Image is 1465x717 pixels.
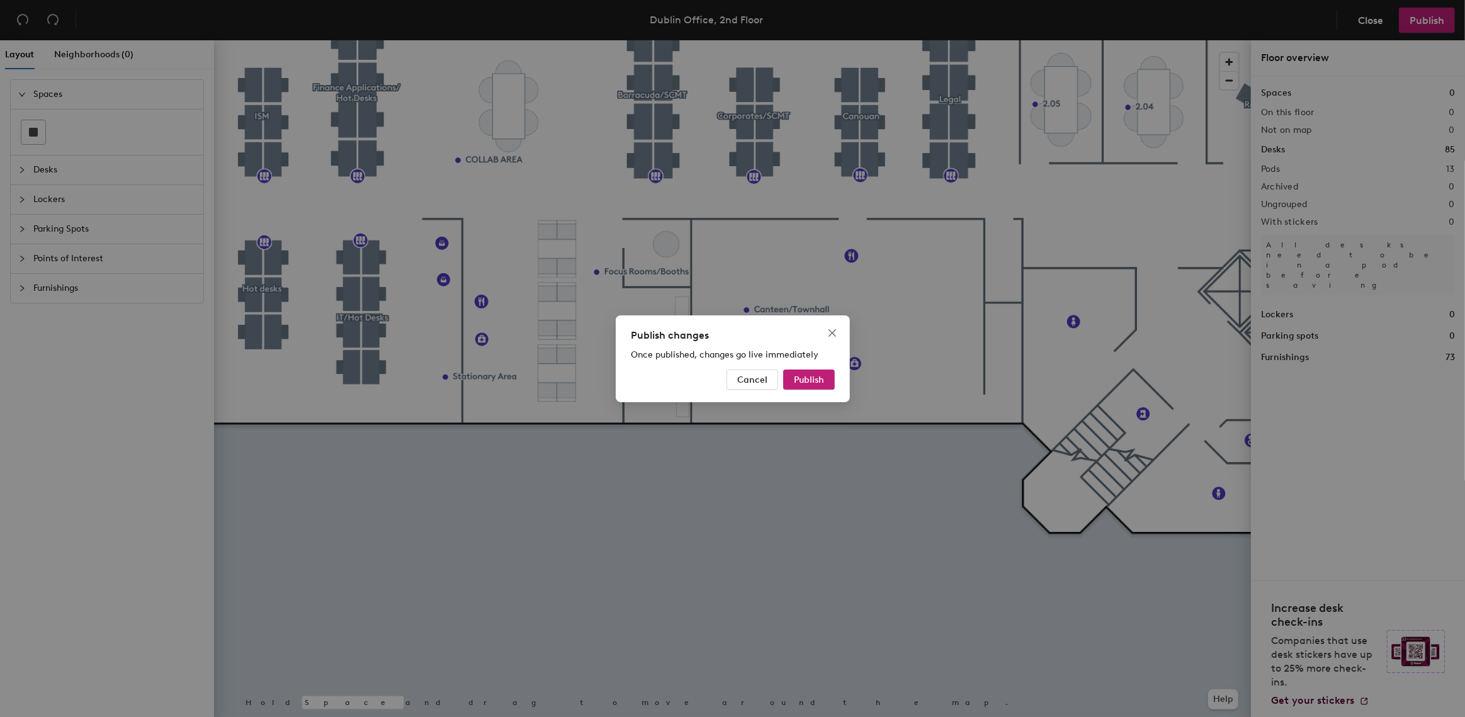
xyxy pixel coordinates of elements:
span: close [827,328,837,338]
span: Close [822,328,842,338]
span: Once published, changes go live immediately [631,349,818,360]
button: Close [822,323,842,343]
span: Publish [794,374,824,385]
button: Cancel [727,370,778,390]
div: Publish changes [631,328,835,343]
button: Publish [783,370,835,390]
span: Cancel [737,374,767,385]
